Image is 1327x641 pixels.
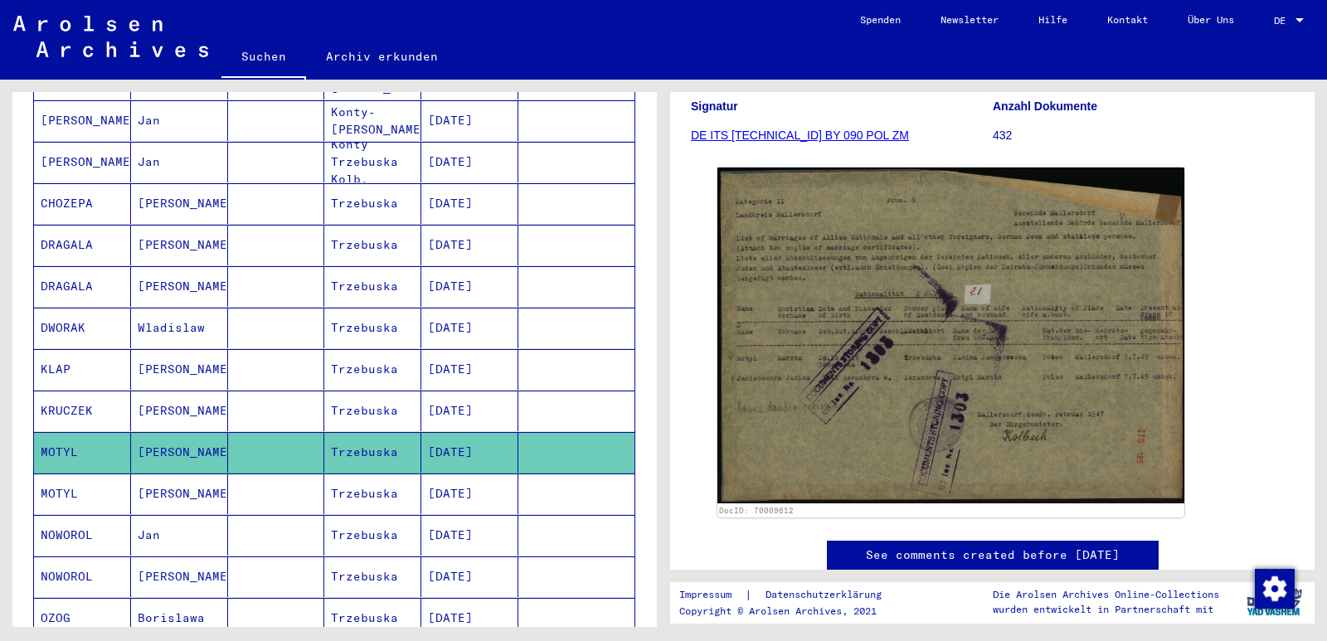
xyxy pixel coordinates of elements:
[324,473,421,514] mat-cell: Trzebuska
[719,506,794,515] a: DocID: 70009612
[324,308,421,348] mat-cell: Trzebuska
[421,473,518,514] mat-cell: [DATE]
[866,546,1120,564] a: See comments created before [DATE]
[34,432,131,473] mat-cell: MOTYL
[34,308,131,348] mat-cell: DWORAK
[324,142,421,182] mat-cell: Konty Trzebuska Kolb.
[421,183,518,224] mat-cell: [DATE]
[131,308,228,348] mat-cell: Wladislaw
[324,225,421,265] mat-cell: Trzebuska
[131,142,228,182] mat-cell: Jan
[324,432,421,473] mat-cell: Trzebuska
[34,266,131,307] mat-cell: DRAGALA
[221,36,306,80] a: Suchen
[131,432,228,473] mat-cell: [PERSON_NAME]
[324,391,421,431] mat-cell: Trzebuska
[324,515,421,556] mat-cell: Trzebuska
[679,586,745,604] a: Impressum
[34,473,131,514] mat-cell: MOTYL
[324,349,421,390] mat-cell: Trzebuska
[324,100,421,141] mat-cell: Konty-[PERSON_NAME]
[1274,15,1292,27] span: DE
[324,183,421,224] mat-cell: Trzebuska
[324,556,421,597] mat-cell: Trzebuska
[34,391,131,431] mat-cell: KRUCZEK
[1243,581,1305,623] img: yv_logo.png
[131,183,228,224] mat-cell: [PERSON_NAME]
[131,598,228,639] mat-cell: Borislawa
[993,587,1219,602] p: Die Arolsen Archives Online-Collections
[34,598,131,639] mat-cell: OZOG
[131,266,228,307] mat-cell: [PERSON_NAME]
[131,391,228,431] mat-cell: [PERSON_NAME]
[421,432,518,473] mat-cell: [DATE]
[34,225,131,265] mat-cell: DRAGALA
[131,225,228,265] mat-cell: [PERSON_NAME]
[421,225,518,265] mat-cell: [DATE]
[421,556,518,597] mat-cell: [DATE]
[679,604,902,619] p: Copyright © Arolsen Archives, 2021
[421,142,518,182] mat-cell: [DATE]
[691,129,909,142] a: DE ITS [TECHNICAL_ID] BY 090 POL ZM
[421,100,518,141] mat-cell: [DATE]
[131,349,228,390] mat-cell: [PERSON_NAME]
[131,556,228,597] mat-cell: [PERSON_NAME]
[34,349,131,390] mat-cell: KLAP
[306,36,458,76] a: Archiv erkunden
[421,598,518,639] mat-cell: [DATE]
[34,142,131,182] mat-cell: [PERSON_NAME]
[324,598,421,639] mat-cell: Trzebuska
[679,586,902,604] div: |
[993,100,1097,113] b: Anzahl Dokumente
[34,100,131,141] mat-cell: [PERSON_NAME]
[421,515,518,556] mat-cell: [DATE]
[131,515,228,556] mat-cell: Jan
[34,556,131,597] mat-cell: NOWOROL
[131,473,228,514] mat-cell: [PERSON_NAME]
[34,183,131,224] mat-cell: CHOZEPA
[691,100,738,113] b: Signatur
[13,16,208,57] img: Arolsen_neg.svg
[421,349,518,390] mat-cell: [DATE]
[752,586,902,604] a: Datenschutzerklärung
[717,168,1184,503] img: 001.jpg
[324,266,421,307] mat-cell: Trzebuska
[993,127,1294,144] p: 432
[1254,568,1294,608] div: Zustimmung ändern
[993,602,1219,617] p: wurden entwickelt in Partnerschaft mit
[421,266,518,307] mat-cell: [DATE]
[131,100,228,141] mat-cell: Jan
[34,515,131,556] mat-cell: NOWOROL
[1255,569,1295,609] img: Zustimmung ändern
[421,391,518,431] mat-cell: [DATE]
[421,308,518,348] mat-cell: [DATE]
